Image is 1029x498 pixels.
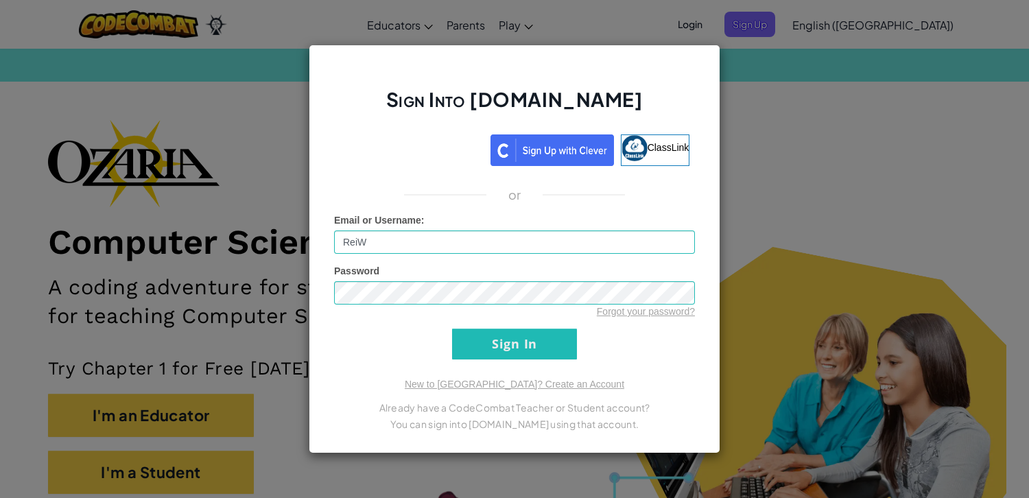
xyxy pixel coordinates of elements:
[334,416,695,432] p: You can sign into [DOMAIN_NAME] using that account.
[490,134,614,166] img: clever_sso_button@2x.png
[334,399,695,416] p: Already have a CodeCombat Teacher or Student account?
[508,187,521,203] p: or
[648,142,689,153] span: ClassLink
[622,135,648,161] img: classlink-logo-small.png
[334,213,425,227] label: :
[597,306,695,317] a: Forgot your password?
[334,215,421,226] span: Email or Username
[452,329,577,359] input: Sign In
[334,86,695,126] h2: Sign Into [DOMAIN_NAME]
[405,379,624,390] a: New to [GEOGRAPHIC_DATA]? Create an Account
[333,133,490,163] iframe: Sign in with Google Button
[334,265,379,276] span: Password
